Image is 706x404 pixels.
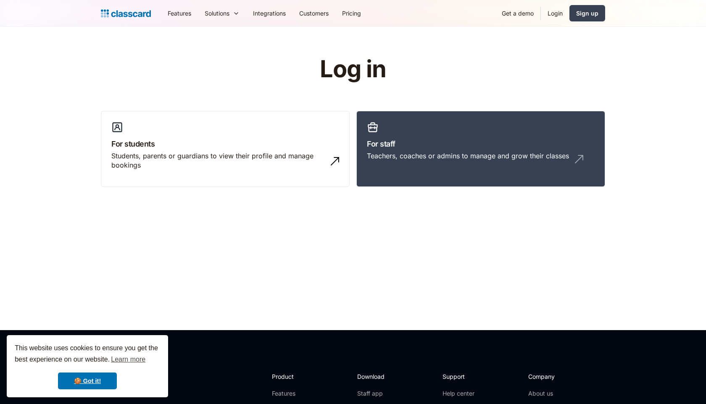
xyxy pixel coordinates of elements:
[220,56,487,82] h1: Log in
[443,389,477,398] a: Help center
[101,111,350,187] a: For studentsStudents, parents or guardians to view their profile and manage bookings
[576,9,598,18] div: Sign up
[356,111,605,187] a: For staffTeachers, coaches or admins to manage and grow their classes
[15,343,160,366] span: This website uses cookies to ensure you get the best experience on our website.
[272,389,317,398] a: Features
[272,372,317,381] h2: Product
[246,4,292,23] a: Integrations
[541,4,569,23] a: Login
[367,151,569,160] div: Teachers, coaches or admins to manage and grow their classes
[335,4,368,23] a: Pricing
[58,373,117,389] a: dismiss cookie message
[205,9,229,18] div: Solutions
[357,372,392,381] h2: Download
[161,4,198,23] a: Features
[111,138,339,150] h3: For students
[101,8,151,19] a: Logo
[357,389,392,398] a: Staff app
[7,335,168,397] div: cookieconsent
[495,4,540,23] a: Get a demo
[443,372,477,381] h2: Support
[367,138,595,150] h3: For staff
[110,353,147,366] a: learn more about cookies
[528,389,584,398] a: About us
[569,5,605,21] a: Sign up
[528,372,584,381] h2: Company
[292,4,335,23] a: Customers
[111,151,322,170] div: Students, parents or guardians to view their profile and manage bookings
[198,4,246,23] div: Solutions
